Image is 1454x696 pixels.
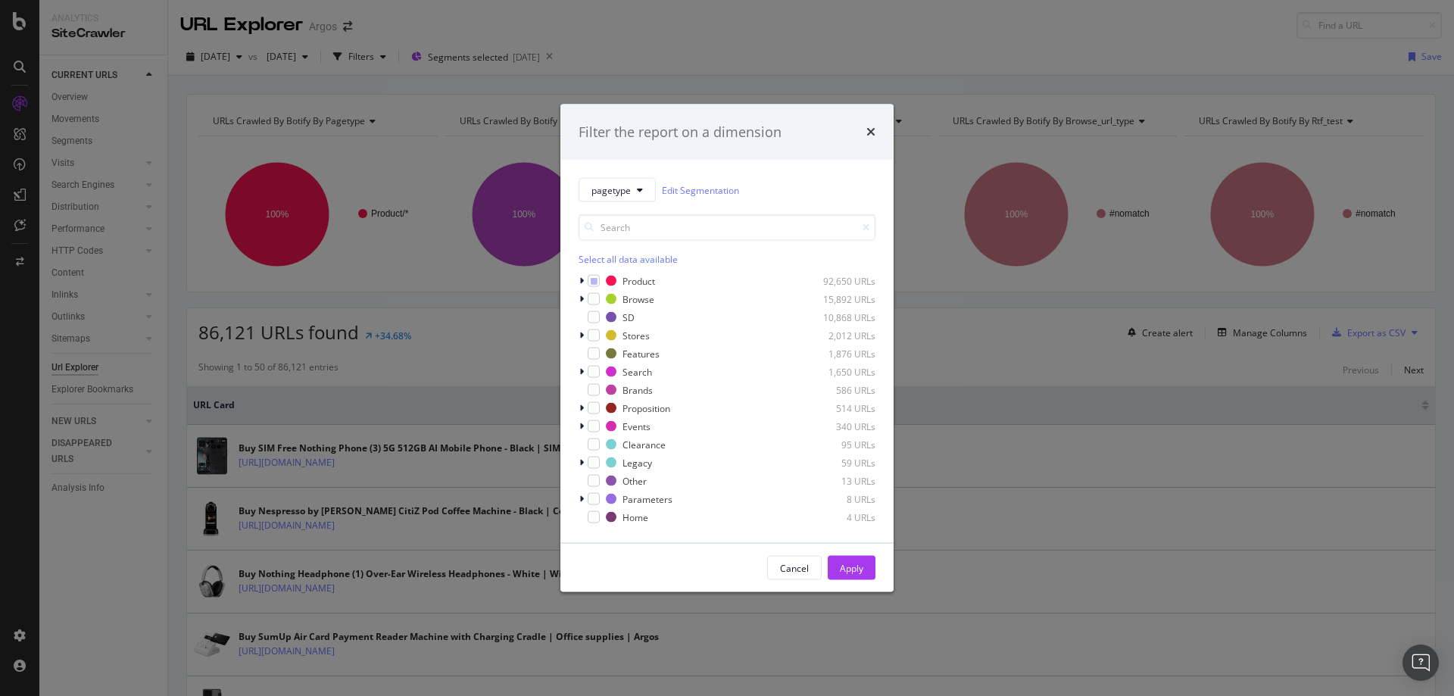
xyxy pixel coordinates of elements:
[801,383,875,396] div: 586 URLs
[767,556,822,580] button: Cancel
[828,556,875,580] button: Apply
[801,365,875,378] div: 1,650 URLs
[579,253,875,266] div: Select all data available
[622,492,672,505] div: Parameters
[801,311,875,323] div: 10,868 URLs
[801,492,875,505] div: 8 URLs
[622,474,647,487] div: Other
[622,329,650,342] div: Stores
[622,438,666,451] div: Clearance
[801,438,875,451] div: 95 URLs
[622,510,648,523] div: Home
[780,561,809,574] div: Cancel
[801,401,875,414] div: 514 URLs
[866,122,875,142] div: times
[1403,645,1439,681] div: Open Intercom Messenger
[622,420,651,432] div: Events
[622,347,660,360] div: Features
[579,122,782,142] div: Filter the report on a dimension
[579,214,875,241] input: Search
[801,274,875,287] div: 92,650 URLs
[622,365,652,378] div: Search
[591,183,631,196] span: pagetype
[801,292,875,305] div: 15,892 URLs
[801,347,875,360] div: 1,876 URLs
[622,274,655,287] div: Product
[840,561,863,574] div: Apply
[622,383,653,396] div: Brands
[560,104,894,592] div: modal
[622,311,635,323] div: SD
[662,182,739,198] a: Edit Segmentation
[801,456,875,469] div: 59 URLs
[622,456,652,469] div: Legacy
[801,510,875,523] div: 4 URLs
[622,401,670,414] div: Proposition
[801,420,875,432] div: 340 URLs
[579,178,656,202] button: pagetype
[801,329,875,342] div: 2,012 URLs
[801,474,875,487] div: 13 URLs
[622,292,654,305] div: Browse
